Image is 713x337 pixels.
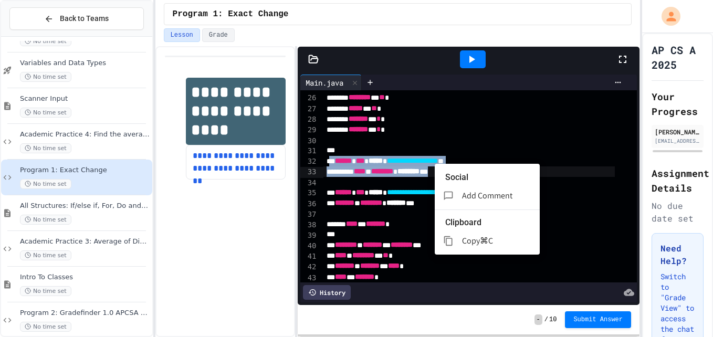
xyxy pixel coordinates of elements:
span: No time set [20,322,71,332]
span: Program 2: Gradefinder 1.0 APCSA Edition [20,309,150,318]
div: 41 [300,251,318,262]
div: 28 [300,114,318,125]
span: No time set [20,108,71,118]
span: No time set [20,143,71,153]
h3: Need Help? [660,242,695,267]
span: Back to Teams [60,13,109,24]
span: Add Comment [462,190,512,201]
span: Copy [462,235,480,246]
span: Variables and Data Types [20,59,150,68]
div: 35 [300,188,318,198]
p: ⌘C [480,235,493,247]
div: 43 [300,273,318,283]
div: 31 [300,146,318,156]
div: 30 [300,136,318,146]
h1: AP CS A 2025 [652,43,704,72]
div: 26 [300,93,318,103]
div: 38 [300,220,318,230]
span: No time set [20,250,71,260]
div: 32 [300,156,318,167]
span: Academic Practice 4: Find the average of 3 numbers [20,130,150,139]
div: 42 [300,262,318,272]
span: No time set [20,72,71,82]
div: 33 [300,167,318,177]
div: Main.java [300,77,349,88]
span: No time set [20,286,71,296]
div: 37 [300,209,318,220]
span: No time set [20,215,71,225]
button: Grade [202,28,235,42]
span: Program 1: Exact Change [20,166,150,175]
h2: Assignment Details [652,166,704,195]
div: 39 [300,230,318,241]
div: No due date set [652,199,704,225]
div: 29 [300,125,318,135]
span: All Structures: If/else if, For, Do and While loops [20,202,150,210]
span: 10 [549,315,557,324]
div: 36 [300,199,318,209]
span: Program 1: Exact Change [173,8,289,20]
h2: Your Progress [652,89,704,119]
span: No time set [20,179,71,189]
div: History [303,285,351,300]
span: Scanner Input [20,94,150,103]
span: No time set [20,36,71,46]
div: 27 [300,104,318,114]
span: Academic Practice 3: Average of Digits [20,237,150,246]
div: [PERSON_NAME] [655,127,700,136]
button: Lesson [164,28,200,42]
span: Submit Answer [573,315,623,324]
li: Clipboard [445,214,540,231]
span: / [544,315,548,324]
div: My Account [651,4,683,28]
div: 34 [300,178,318,188]
div: [EMAIL_ADDRESS][DOMAIN_NAME] [655,137,700,145]
span: - [534,314,542,325]
li: Social [445,169,540,186]
div: 40 [300,241,318,251]
span: Intro To Classes [20,273,150,282]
